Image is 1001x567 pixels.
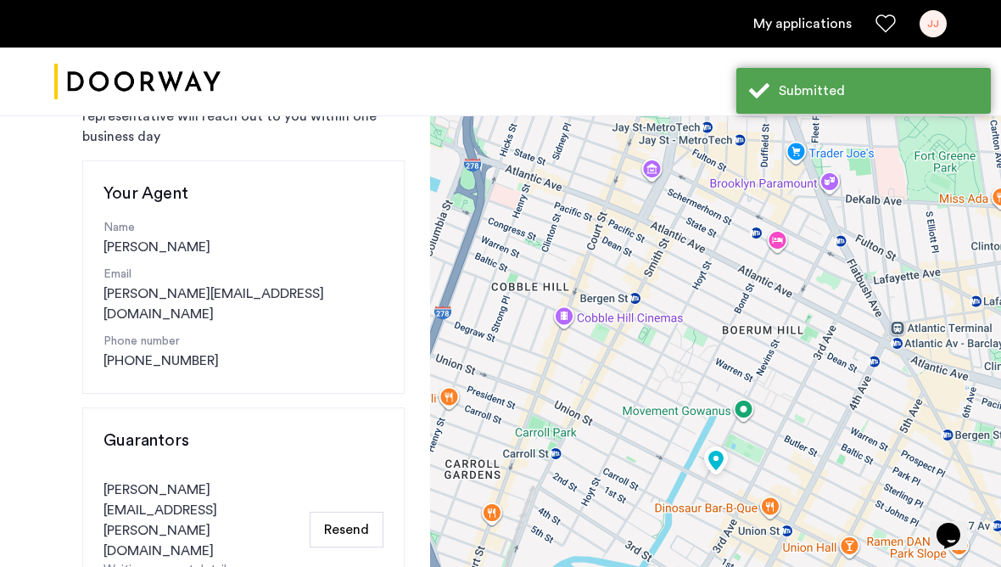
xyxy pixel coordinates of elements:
[103,182,383,205] h3: Your Agent
[103,429,383,452] h3: Guarantors
[103,333,383,351] p: Phone number
[930,499,984,550] iframe: chat widget
[779,81,978,101] div: Submitted
[103,351,219,371] a: [PHONE_NUMBER]
[753,14,852,34] a: My application
[54,50,221,114] img: logo
[103,266,383,283] p: Email
[103,219,383,237] p: Name
[875,14,896,34] a: Favorites
[82,86,405,147] div: Thank you for submitting your application. A representative will reach out to you within one busi...
[103,219,383,257] div: [PERSON_NAME]
[310,512,383,547] button: Resend Email
[54,50,221,114] a: Cazamio logo
[103,283,383,324] a: [PERSON_NAME][EMAIL_ADDRESS][DOMAIN_NAME]
[103,480,303,561] div: [PERSON_NAME][EMAIL_ADDRESS][PERSON_NAME][DOMAIN_NAME]
[920,10,947,37] div: JJ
